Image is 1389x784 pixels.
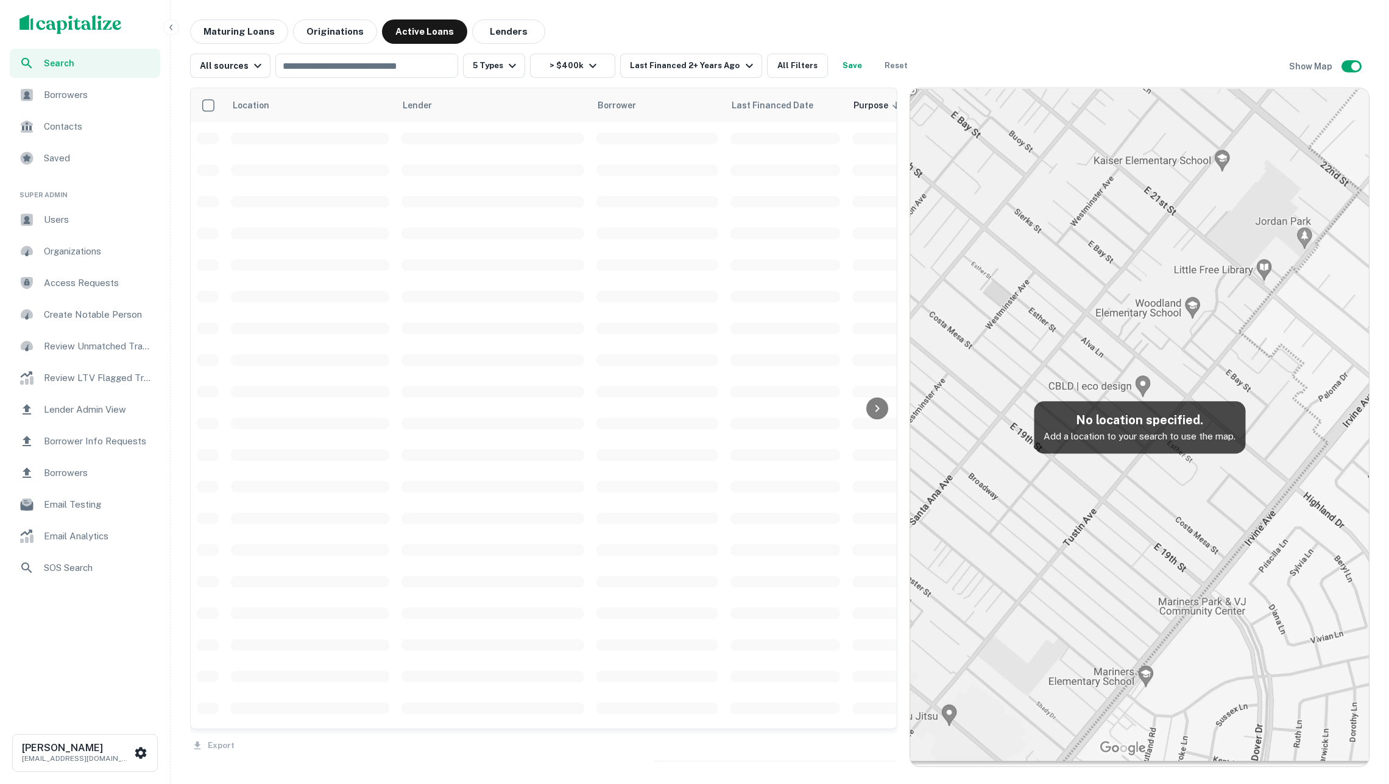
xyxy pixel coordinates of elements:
[10,332,160,361] a: Review Unmatched Transactions
[620,54,762,78] button: Last Financed 2+ Years Ago
[910,88,1369,766] img: map-placeholder.webp
[225,88,395,122] th: Location
[10,553,160,583] a: SOS Search
[293,19,377,44] button: Originations
[44,339,153,354] span: Review Unmatched Transactions
[10,49,160,78] a: Search
[190,54,270,78] button: All sources
[10,458,160,488] a: Borrowers
[10,112,160,141] a: Contacts
[877,54,916,78] button: Reset
[200,58,265,73] div: All sources
[44,276,153,290] span: Access Requests
[403,98,432,113] span: Lender
[732,98,829,113] span: Last Financed Date
[44,434,153,449] span: Borrower Info Requests
[44,466,153,480] span: Borrowers
[10,363,160,393] a: Review LTV Flagged Transactions
[232,98,285,113] span: Location
[10,268,160,298] a: Access Requests
[10,300,160,329] a: Create Notable Person
[833,54,872,78] button: Save your search to get updates of matches that match your search criteria.
[44,119,153,134] span: Contacts
[10,522,160,551] a: Email Analytics
[22,753,132,764] p: [EMAIL_ADDRESS][DOMAIN_NAME]
[395,88,590,122] th: Lender
[10,175,160,205] li: Super Admin
[463,54,525,78] button: 5 Types
[530,54,615,78] button: > $400k
[44,57,153,70] span: Search
[44,244,153,259] span: Organizations
[44,561,153,575] span: SOS Search
[22,743,132,753] h6: [PERSON_NAME]
[846,88,913,122] th: Purpose
[472,19,545,44] button: Lenders
[19,15,122,34] img: capitalize-logo.png
[767,54,828,78] button: All Filters
[44,371,153,385] span: Review LTV Flagged Transactions
[10,427,160,456] a: Borrower Info Requests
[1044,429,1235,444] p: Add a location to your search to use the map.
[12,734,158,772] button: [PERSON_NAME][EMAIL_ADDRESS][DOMAIN_NAME]
[190,19,288,44] button: Maturing Loans
[854,98,904,113] span: Purpose
[44,529,153,544] span: Email Analytics
[44,151,153,166] span: Saved
[44,497,153,512] span: Email Testing
[630,58,756,73] div: Last Financed 2+ Years Ago
[10,395,160,424] a: Lender Admin View
[382,19,467,44] button: Active Loans
[44,402,153,417] span: Lender Admin View
[1044,411,1235,429] h5: No location specified.
[44,307,153,322] span: Create Notable Person
[10,144,160,173] a: Saved
[1289,60,1334,73] h6: Show Map
[10,205,160,234] a: Users
[1328,687,1389,745] iframe: Chat Widget
[44,88,153,102] span: Borrowers
[10,237,160,266] a: Organizations
[590,88,724,122] th: Borrower
[598,98,636,113] span: Borrower
[724,88,846,122] th: Last Financed Date
[10,80,160,110] a: Borrowers
[10,490,160,519] a: Email Testing
[44,212,153,227] span: Users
